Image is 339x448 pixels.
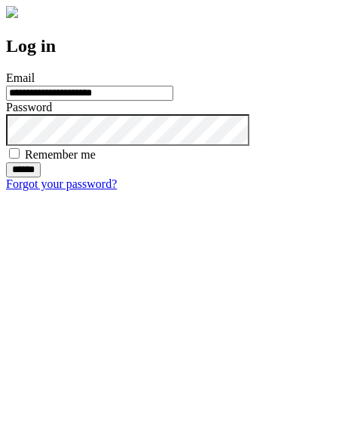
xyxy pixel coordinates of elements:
[6,71,35,84] label: Email
[6,177,117,190] a: Forgot your password?
[25,148,96,161] label: Remember me
[6,101,52,114] label: Password
[6,36,333,56] h2: Log in
[6,6,18,18] img: logo-4e3dc11c47720685a147b03b5a06dd966a58ff35d612b21f08c02c0306f2b779.png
